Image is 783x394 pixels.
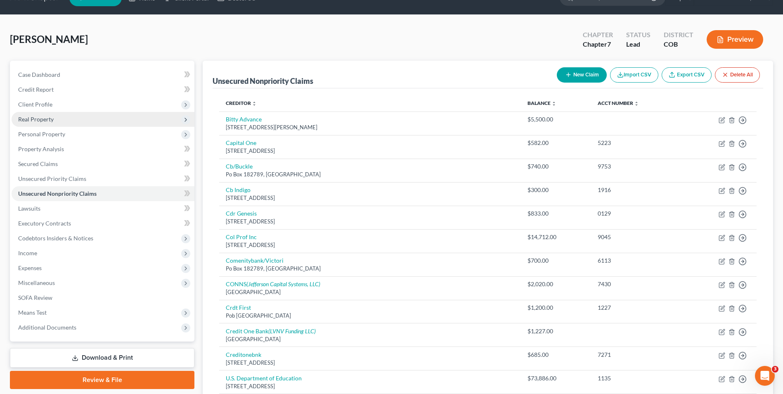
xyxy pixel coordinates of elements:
a: Credit One Bank(LVNV Funding LLC) [226,328,316,335]
span: Codebtors Insiders & Notices [18,235,93,242]
a: SOFA Review [12,290,194,305]
a: Export CSV [662,67,712,83]
div: 0129 [598,209,676,218]
div: $300.00 [528,186,584,194]
div: COB [664,40,693,49]
div: $73,886.00 [528,374,584,382]
span: Case Dashboard [18,71,60,78]
span: Executory Contracts [18,220,71,227]
div: $833.00 [528,209,584,218]
span: 3 [772,366,778,373]
div: 9753 [598,162,676,171]
a: Creditor unfold_more [226,100,257,106]
a: Property Analysis [12,142,194,157]
div: [GEOGRAPHIC_DATA] [226,335,514,343]
div: [STREET_ADDRESS] [226,241,514,249]
a: Acct Number unfold_more [598,100,639,106]
div: Po Box 182789, [GEOGRAPHIC_DATA] [226,265,514,273]
i: unfold_more [551,101,556,106]
span: Income [18,249,37,256]
a: Secured Claims [12,157,194,171]
div: [STREET_ADDRESS] [226,382,514,390]
div: 7430 [598,280,676,288]
span: 7 [607,40,611,48]
a: Lawsuits [12,201,194,216]
div: [GEOGRAPHIC_DATA] [226,288,514,296]
button: Preview [707,30,763,49]
i: (LVNV Funding LLC) [268,328,316,335]
div: $582.00 [528,139,584,147]
span: Unsecured Priority Claims [18,175,86,182]
div: $1,200.00 [528,304,584,312]
span: Expenses [18,264,42,271]
div: [STREET_ADDRESS] [226,218,514,225]
div: 1227 [598,304,676,312]
a: Download & Print [10,348,194,368]
i: (Jefferson Capital Systems, LLC) [246,280,320,287]
div: Chapter [583,30,613,40]
a: Balance unfold_more [528,100,556,106]
span: [PERSON_NAME] [10,33,88,45]
a: Cb Indigo [226,186,251,193]
div: Lead [626,40,651,49]
a: Unsecured Nonpriority Claims [12,186,194,201]
div: 6113 [598,256,676,265]
div: [STREET_ADDRESS] [226,359,514,367]
div: 5223 [598,139,676,147]
span: Real Property [18,116,54,123]
button: Import CSV [610,67,658,83]
span: Unsecured Nonpriority Claims [18,190,97,197]
a: Col Prof Inc [226,233,257,240]
a: Case Dashboard [12,67,194,82]
div: 1135 [598,374,676,382]
div: Pob [GEOGRAPHIC_DATA] [226,312,514,320]
span: SOFA Review [18,294,52,301]
span: Client Profile [18,101,52,108]
button: Delete All [715,67,760,83]
a: Executory Contracts [12,216,194,231]
div: [STREET_ADDRESS][PERSON_NAME] [226,123,514,131]
div: $700.00 [528,256,584,265]
a: Crdt First [226,304,251,311]
a: CONNS(Jefferson Capital Systems, LLC) [226,280,320,287]
span: Miscellaneous [18,279,55,286]
div: $5,500.00 [528,115,584,123]
div: District [664,30,693,40]
span: Means Test [18,309,47,316]
span: Credit Report [18,86,54,93]
span: Property Analysis [18,145,64,152]
span: Secured Claims [18,160,58,167]
iframe: Intercom live chat [755,366,775,386]
div: Unsecured Nonpriority Claims [213,76,313,86]
span: Lawsuits [18,205,40,212]
a: Credit Report [12,82,194,97]
div: [STREET_ADDRESS] [226,194,514,202]
div: 9045 [598,233,676,241]
div: [STREET_ADDRESS] [226,147,514,155]
a: U.S. Department of Education [226,375,302,382]
a: Capital One [226,139,256,146]
div: $14,712.00 [528,233,584,241]
div: Po Box 182789, [GEOGRAPHIC_DATA] [226,171,514,178]
div: Status [626,30,651,40]
a: Review & File [10,371,194,389]
span: Additional Documents [18,324,76,331]
a: Creditonebnk [226,351,261,358]
a: Comenitybank/Victori [226,257,284,264]
a: Cb/Buckle [226,163,253,170]
div: $685.00 [528,351,584,359]
div: $1,227.00 [528,327,584,335]
div: 7271 [598,351,676,359]
div: $740.00 [528,162,584,171]
a: Bitty Advance [226,116,262,123]
i: unfold_more [252,101,257,106]
span: Personal Property [18,131,65,138]
button: New Claim [557,67,607,83]
a: Cdr Genesis [226,210,257,217]
div: 1916 [598,186,676,194]
div: Chapter [583,40,613,49]
a: Unsecured Priority Claims [12,171,194,186]
div: $2,020.00 [528,280,584,288]
i: unfold_more [634,101,639,106]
